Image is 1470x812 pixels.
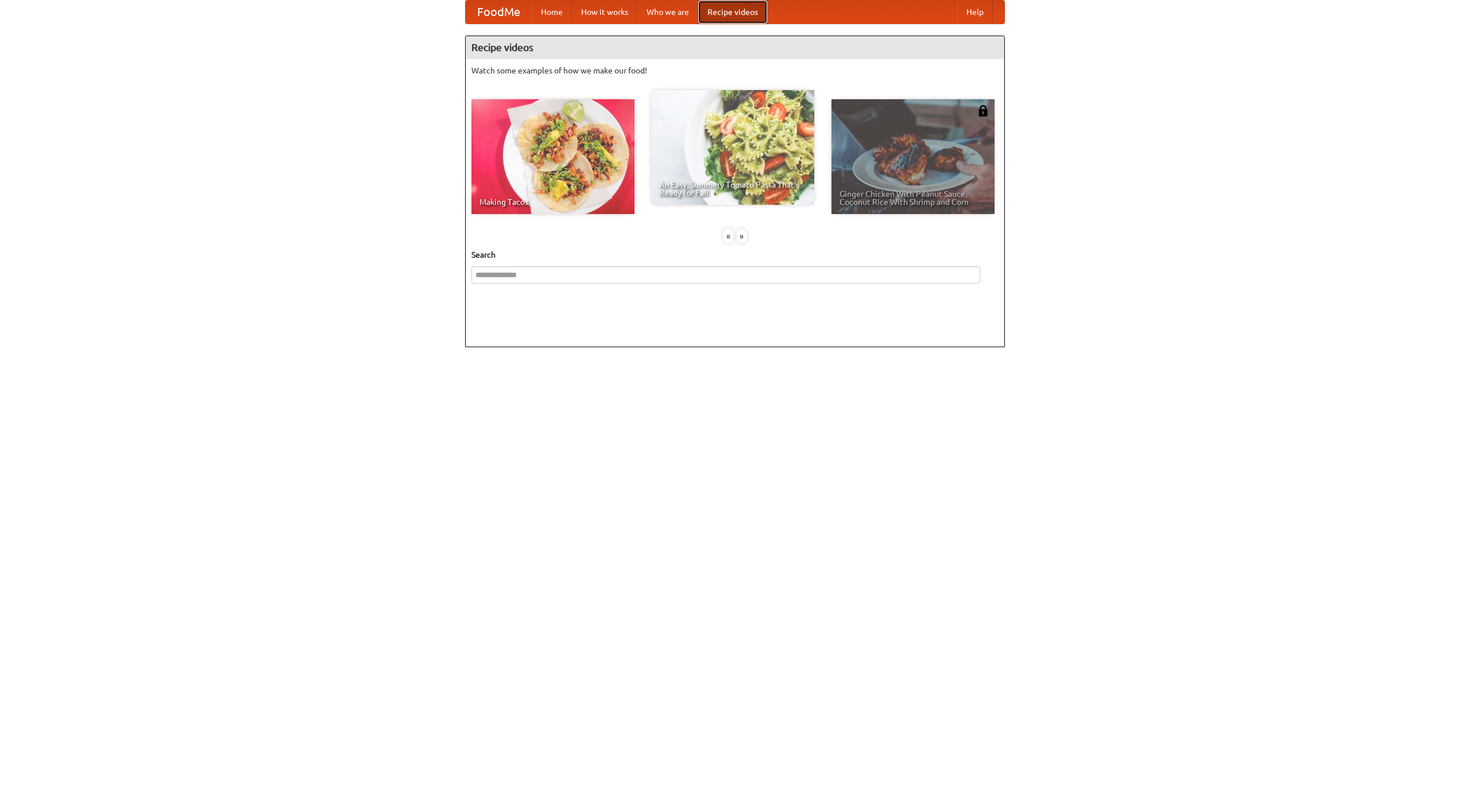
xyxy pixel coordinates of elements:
div: » [737,229,747,243]
a: Home [532,1,572,24]
span: Making Tacos [479,198,626,206]
a: Making Tacos [471,99,635,214]
h5: Search [471,249,999,261]
p: Watch some examples of how we make our food! [471,65,999,76]
img: 483408.png [977,105,989,116]
span: An Easy, Summery Tomato Pasta That's Ready for Fall [659,181,806,197]
a: How it works [572,1,637,24]
div: « [723,229,733,243]
a: Help [957,1,993,24]
a: Recipe videos [698,1,767,24]
a: FoodMe [466,1,532,24]
h4: Recipe videos [466,36,1004,59]
a: An Easy, Summery Tomato Pasta That's Ready for Fall [651,90,814,205]
a: Who we are [637,1,698,24]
